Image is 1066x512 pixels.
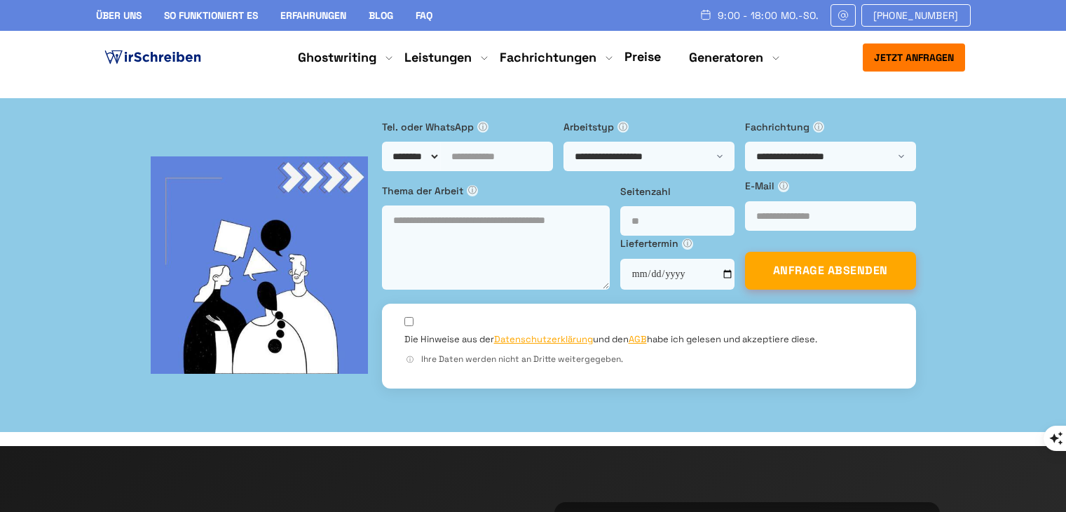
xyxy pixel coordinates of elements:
[382,183,610,198] label: Thema der Arbeit
[369,9,393,22] a: Blog
[689,49,763,66] a: Generatoren
[745,178,916,194] label: E-Mail
[494,333,593,345] a: Datenschutzerklärung
[477,121,488,133] span: ⓘ
[416,9,432,22] a: FAQ
[500,49,596,66] a: Fachrichtungen
[778,181,789,192] span: ⓘ
[404,333,817,346] label: Die Hinweise aus der und den habe ich gelesen und akzeptiere diese.
[617,121,629,133] span: ⓘ
[164,9,258,22] a: So funktioniert es
[861,4,971,27] a: [PHONE_NUMBER]
[745,252,916,290] button: ANFRAGE ABSENDEN
[620,184,734,199] label: Seitenzahl
[837,10,849,21] img: Email
[629,333,647,345] a: AGB
[620,236,734,251] label: Liefertermin
[863,43,965,72] button: Jetzt anfragen
[813,121,824,133] span: ⓘ
[467,185,478,196] span: ⓘ
[102,47,204,68] img: logo ghostwriter-österreich
[280,9,346,22] a: Erfahrungen
[682,238,693,250] span: ⓘ
[563,119,734,135] label: Arbeitstyp
[404,354,416,365] span: ⓘ
[404,49,472,66] a: Leistungen
[404,353,894,366] div: Ihre Daten werden nicht an Dritte weitergegeben.
[718,10,819,21] span: 9:00 - 18:00 Mo.-So.
[298,49,376,66] a: Ghostwriting
[382,119,553,135] label: Tel. oder WhatsApp
[624,48,661,65] a: Preise
[745,119,916,135] label: Fachrichtung
[873,10,959,21] span: [PHONE_NUMBER]
[699,9,712,20] img: Schedule
[96,9,142,22] a: Über uns
[151,156,368,374] img: bg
